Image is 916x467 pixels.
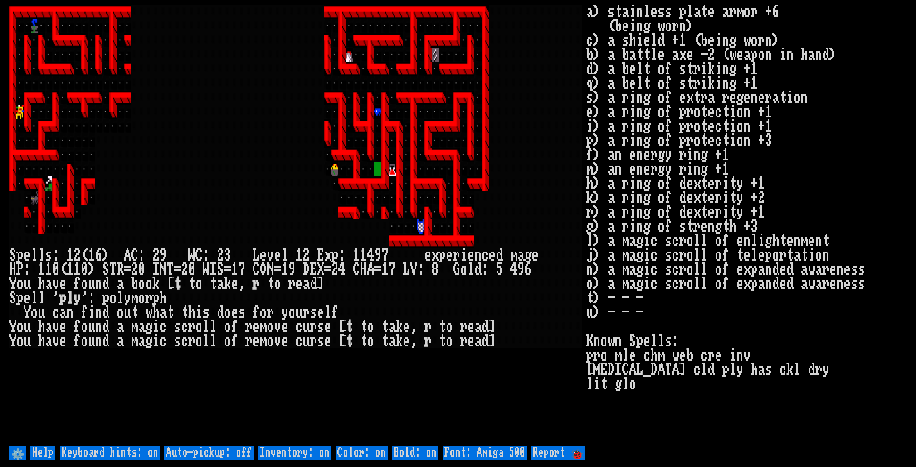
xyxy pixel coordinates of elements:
[224,248,231,262] div: 3
[152,305,160,320] div: h
[374,262,381,277] div: =
[446,320,453,334] div: o
[460,320,467,334] div: r
[303,262,310,277] div: D
[52,320,59,334] div: v
[288,305,296,320] div: o
[296,248,303,262] div: 1
[102,305,109,320] div: d
[260,334,267,348] div: m
[24,248,31,262] div: e
[482,248,489,262] div: c
[303,305,310,320] div: r
[188,277,195,291] div: t
[253,277,260,291] div: r
[460,262,467,277] div: o
[181,334,188,348] div: c
[138,291,145,305] div: o
[95,305,102,320] div: n
[145,334,152,348] div: g
[59,262,67,277] div: (
[45,248,52,262] div: s
[81,248,88,262] div: (
[253,262,260,277] div: C
[74,320,81,334] div: f
[88,262,95,277] div: )
[81,320,88,334] div: o
[317,262,324,277] div: X
[124,262,131,277] div: =
[160,320,167,334] div: c
[446,248,453,262] div: e
[217,262,224,277] div: S
[60,446,160,460] input: Keyboard hints: on
[389,262,396,277] div: 7
[164,446,254,460] input: Auto-pickup: off
[231,277,238,291] div: e
[138,277,145,291] div: o
[392,446,438,460] input: Bold: on
[102,262,109,277] div: S
[167,305,174,320] div: t
[253,248,260,262] div: L
[331,305,338,320] div: f
[67,291,74,305] div: l
[274,248,281,262] div: e
[188,305,195,320] div: h
[45,334,52,348] div: a
[117,262,124,277] div: R
[253,334,260,348] div: e
[231,320,238,334] div: f
[296,305,303,320] div: u
[67,305,74,320] div: n
[102,291,109,305] div: p
[95,334,102,348] div: n
[260,305,267,320] div: o
[381,320,389,334] div: t
[24,334,31,348] div: u
[403,262,410,277] div: L
[303,277,310,291] div: a
[117,334,124,348] div: a
[67,248,74,262] div: 1
[525,248,532,262] div: g
[145,320,152,334] div: g
[439,320,446,334] div: t
[324,262,331,277] div: =
[131,262,138,277] div: 2
[30,446,55,460] input: Help
[274,334,281,348] div: v
[195,305,203,320] div: i
[417,262,424,277] div: :
[152,334,160,348] div: i
[160,248,167,262] div: 9
[389,320,396,334] div: a
[317,277,324,291] div: ]
[217,248,224,262] div: 2
[224,262,231,277] div: =
[109,262,117,277] div: T
[138,334,145,348] div: a
[467,248,474,262] div: e
[31,291,38,305] div: l
[9,262,16,277] div: H
[88,277,95,291] div: u
[152,262,160,277] div: I
[81,277,88,291] div: o
[324,320,331,334] div: e
[174,320,181,334] div: s
[59,277,67,291] div: e
[16,291,24,305] div: p
[38,277,45,291] div: h
[260,320,267,334] div: m
[88,320,95,334] div: u
[152,291,160,305] div: p
[52,248,59,262] div: :
[167,277,174,291] div: [
[338,320,346,334] div: [
[267,277,274,291] div: t
[281,320,288,334] div: e
[432,262,439,277] div: 8
[288,262,296,277] div: 9
[267,262,274,277] div: N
